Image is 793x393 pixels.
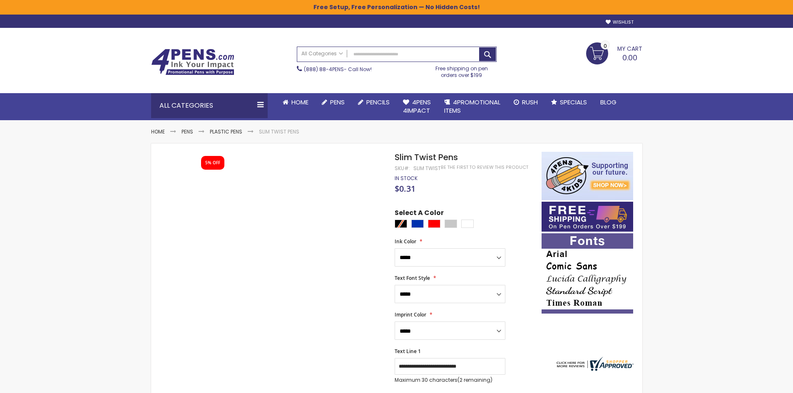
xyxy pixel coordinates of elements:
div: Slim Twist [413,165,441,172]
span: Slim Twist Pens [395,151,458,163]
p: Maximum 30 characters [395,377,505,383]
span: (2 remaining) [457,376,492,383]
img: font-personalization-examples [542,233,633,314]
a: 0.00 0 [586,42,642,63]
a: Rush [507,93,544,111]
img: 4pens.com widget logo [554,357,634,371]
a: Pens [181,128,193,135]
li: Slim Twist Pens [259,129,299,135]
span: Select A Color [395,208,444,220]
div: Red [428,220,440,228]
span: 0.00 [622,52,637,63]
a: 4Pens4impact [396,93,438,120]
span: Imprint Color [395,311,426,318]
span: Text Font Style [395,274,430,282]
a: Blog [594,93,623,111]
img: Free shipping on orders over $199 [542,202,633,232]
span: 0 [604,42,607,50]
span: Text Line 1 [395,348,421,355]
a: Be the first to review this product [441,164,528,171]
div: Availability [395,175,418,182]
span: 4PROMOTIONAL ITEMS [444,98,500,115]
span: Pens [330,98,345,106]
span: Specials [560,98,587,106]
img: 4pens 4 kids [542,152,633,200]
div: All Categories [151,93,268,118]
div: Free shipping on pen orders over $199 [427,62,497,79]
span: Ink Color [395,238,416,245]
a: Specials [544,93,594,111]
span: In stock [395,175,418,182]
span: Rush [522,98,538,106]
span: $0.31 [395,183,415,194]
a: (888) 88-4PENS [304,66,344,73]
span: 4Pens 4impact [403,98,431,115]
a: 4pens.com certificate URL [554,366,634,373]
strong: SKU [395,165,410,172]
a: Wishlist [606,19,634,25]
div: 5% OFF [205,160,220,166]
a: 4PROMOTIONALITEMS [438,93,507,120]
a: All Categories [297,47,347,61]
span: Home [291,98,308,106]
a: Plastic Pens [210,128,242,135]
a: Home [276,93,315,111]
a: Pencils [351,93,396,111]
span: Pencils [366,98,390,106]
div: Silver [445,220,457,228]
span: Blog [600,98,617,106]
div: Blue [411,220,424,228]
span: - Call Now! [304,66,372,73]
img: 4Pens Custom Pens and Promotional Products [151,49,234,75]
span: All Categories [301,50,343,57]
a: Pens [315,93,351,111]
a: Home [151,128,165,135]
div: White [461,220,474,228]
